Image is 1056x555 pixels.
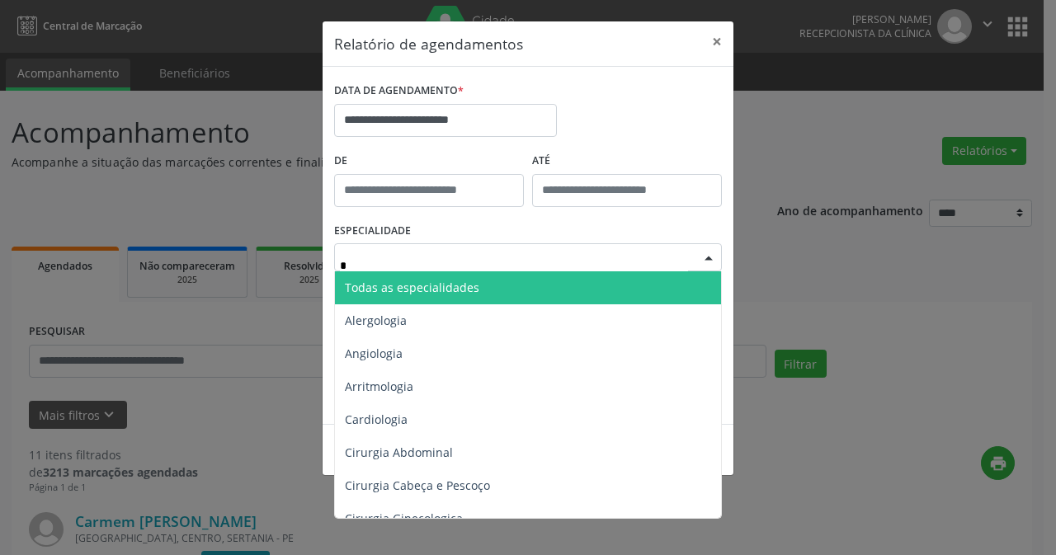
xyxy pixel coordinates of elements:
[345,510,463,526] span: Cirurgia Ginecologica
[345,477,490,493] span: Cirurgia Cabeça e Pescoço
[345,313,407,328] span: Alergologia
[700,21,733,62] button: Close
[334,219,411,244] label: ESPECIALIDADE
[345,379,413,394] span: Arritmologia
[345,412,408,427] span: Cardiologia
[334,33,523,54] h5: Relatório de agendamentos
[345,346,403,361] span: Angiologia
[532,148,722,174] label: ATÉ
[334,78,464,104] label: DATA DE AGENDAMENTO
[334,148,524,174] label: De
[345,280,479,295] span: Todas as especialidades
[345,444,453,460] span: Cirurgia Abdominal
